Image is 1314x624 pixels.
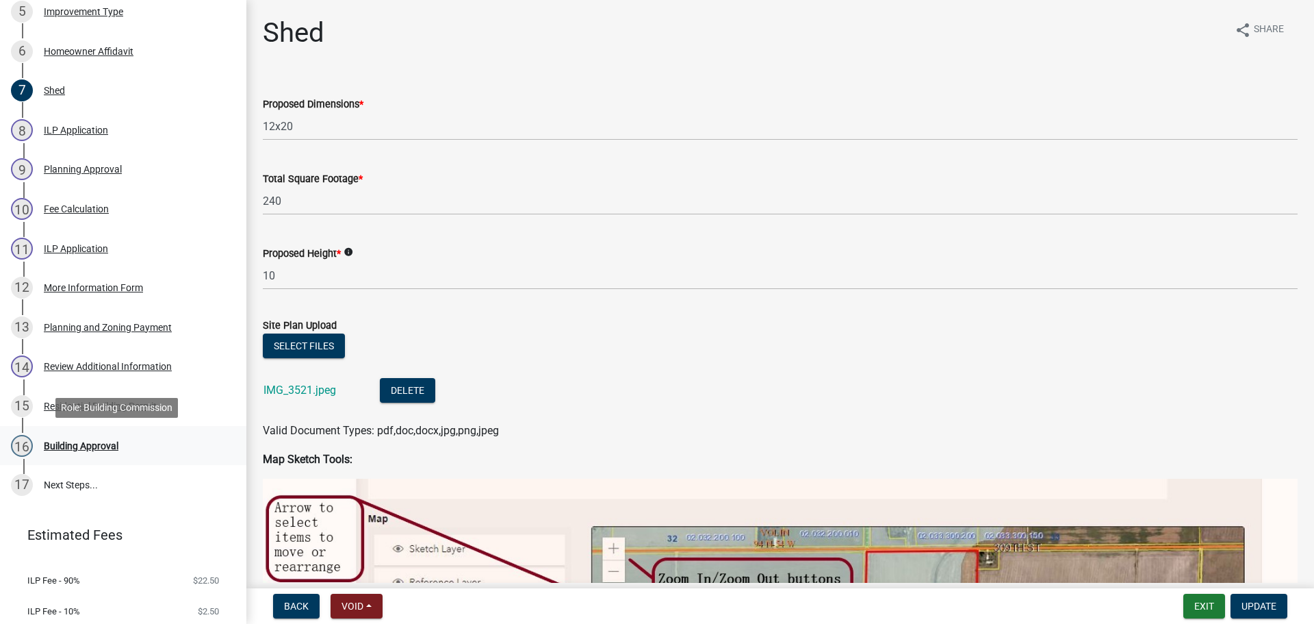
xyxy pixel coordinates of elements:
[44,441,118,451] div: Building Approval
[344,247,353,257] i: info
[380,378,435,403] button: Delete
[1254,22,1284,38] span: Share
[11,355,33,377] div: 14
[273,594,320,619] button: Back
[1241,601,1276,612] span: Update
[193,576,219,585] span: $22.50
[263,453,352,466] strong: Map Sketch Tools:
[263,16,324,49] h1: Shed
[27,607,80,616] span: ILP Fee - 10%
[44,204,109,214] div: Fee Calculation
[380,385,435,398] wm-modal-confirm: Delete Document
[44,401,157,411] div: Residential Building Permit
[44,323,172,332] div: Planning and Zoning Payment
[342,601,363,612] span: Void
[44,47,133,56] div: Homeowner Affidavit
[263,334,345,358] button: Select files
[284,601,309,612] span: Back
[11,435,33,457] div: 16
[44,283,143,292] div: More Information Form
[263,321,337,331] label: Site Plan Upload
[44,7,123,16] div: Improvement Type
[44,125,108,135] div: ILP Application
[11,521,224,549] a: Estimated Fees
[11,158,33,180] div: 9
[263,384,336,397] a: IMG_3521.jpeg
[11,316,33,338] div: 13
[331,594,383,619] button: Void
[27,576,80,585] span: ILP Fee - 90%
[11,40,33,62] div: 6
[263,249,341,259] label: Proposed Height
[44,362,172,371] div: Review Additional Information
[1235,22,1251,38] i: share
[263,424,499,437] span: Valid Document Types: pdf,doc,docx,jpg,png,jpeg
[44,244,108,253] div: ILP Application
[1231,594,1287,619] button: Update
[11,1,33,23] div: 5
[11,198,33,220] div: 10
[11,474,33,496] div: 17
[198,607,219,616] span: $2.50
[263,175,363,184] label: Total Square Footage
[11,238,33,260] div: 11
[44,86,65,95] div: Shed
[1183,594,1225,619] button: Exit
[11,119,33,141] div: 8
[1224,16,1295,43] button: shareShare
[11,395,33,417] div: 15
[55,398,178,418] div: Role: Building Commission
[263,100,363,110] label: Proposed Dimensions
[11,277,33,299] div: 12
[44,164,122,174] div: Planning Approval
[11,79,33,101] div: 7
